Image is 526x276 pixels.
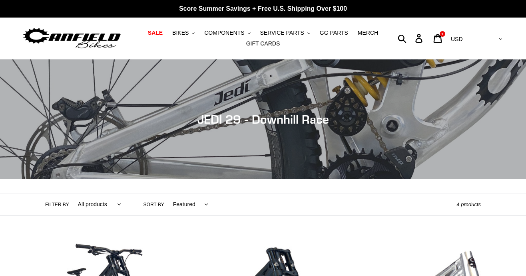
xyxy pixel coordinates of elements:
[316,28,352,38] a: GG PARTS
[320,30,348,36] span: GG PARTS
[429,30,448,47] a: 1
[22,26,122,51] img: Canfield Bikes
[242,38,284,49] a: GIFT CARDS
[197,112,329,126] span: JEDI 29 - Downhill Race
[358,30,378,36] span: MERCH
[204,30,244,36] span: COMPONENTS
[168,28,199,38] button: BIKES
[256,28,314,38] button: SERVICE PARTS
[354,28,382,38] a: MERCH
[260,30,304,36] span: SERVICE PARTS
[172,30,189,36] span: BIKES
[441,32,443,36] span: 1
[143,201,164,208] label: Sort by
[456,201,481,207] span: 4 products
[144,28,167,38] a: SALE
[246,40,280,47] span: GIFT CARDS
[200,28,254,38] button: COMPONENTS
[45,201,69,208] label: Filter by
[148,30,163,36] span: SALE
